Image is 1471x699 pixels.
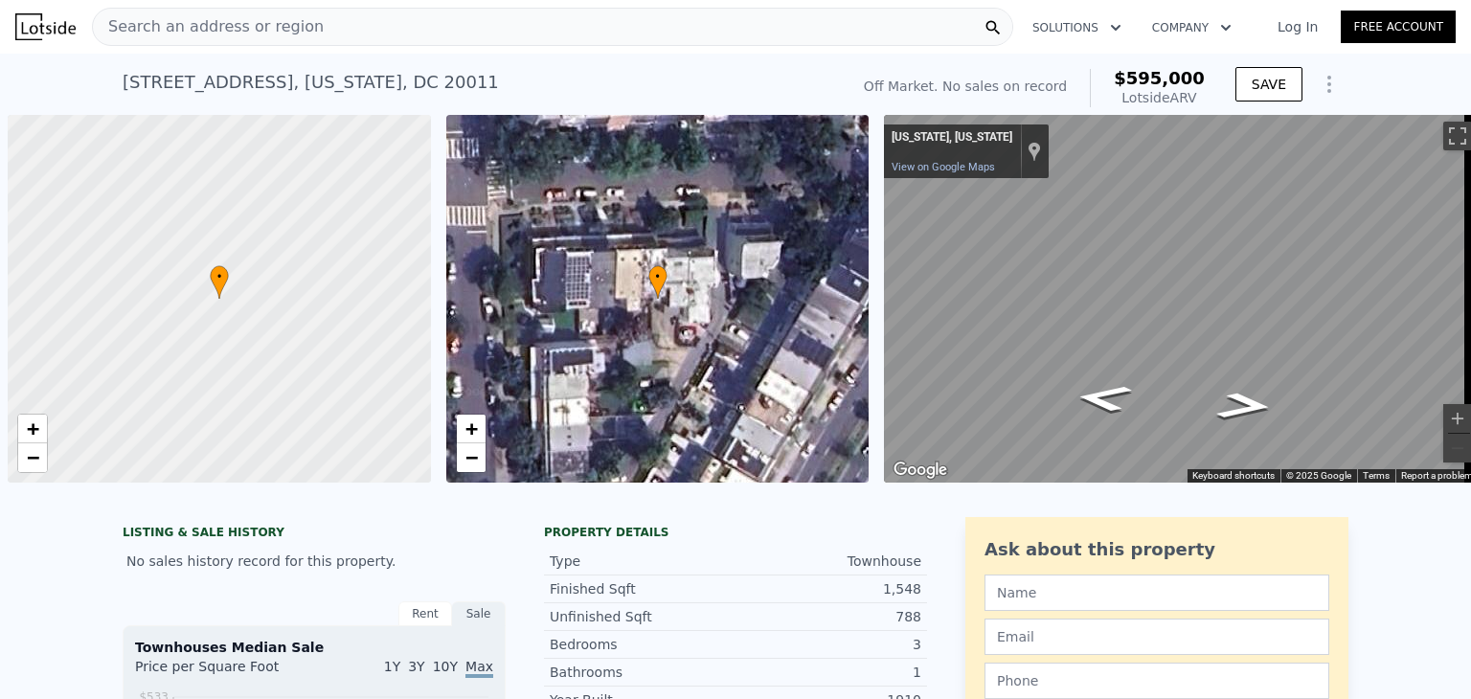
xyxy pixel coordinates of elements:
[892,161,995,173] a: View on Google Maps
[1114,88,1205,107] div: Lotside ARV
[210,268,229,285] span: •
[889,458,952,483] a: Open this area in Google Maps (opens a new window)
[1114,68,1205,88] span: $595,000
[1310,65,1348,103] button: Show Options
[735,579,921,598] div: 1,548
[892,130,1012,146] div: [US_STATE], [US_STATE]
[433,659,458,674] span: 10Y
[210,265,229,299] div: •
[648,268,668,285] span: •
[550,579,735,598] div: Finished Sqft
[889,458,952,483] img: Google
[1137,11,1247,45] button: Company
[550,663,735,682] div: Bathrooms
[123,525,506,544] div: LISTING & SALE HISTORY
[735,635,921,654] div: 3
[1192,469,1275,483] button: Keyboard shortcuts
[984,536,1329,563] div: Ask about this property
[408,659,424,674] span: 3Y
[735,607,921,626] div: 788
[1028,141,1041,162] a: Show location on map
[735,552,921,571] div: Townhouse
[384,659,400,674] span: 1Y
[465,659,493,678] span: Max
[464,417,477,440] span: +
[1286,470,1351,481] span: © 2025 Google
[1255,17,1341,36] a: Log In
[1341,11,1456,43] a: Free Account
[27,417,39,440] span: +
[457,443,486,472] a: Zoom out
[550,607,735,626] div: Unfinished Sqft
[1363,470,1390,481] a: Terms (opens in new tab)
[18,443,47,472] a: Zoom out
[984,575,1329,611] input: Name
[93,15,324,38] span: Search an address or region
[135,657,314,688] div: Price per Square Foot
[984,619,1329,655] input: Email
[550,552,735,571] div: Type
[1235,67,1302,101] button: SAVE
[123,69,499,96] div: [STREET_ADDRESS] , [US_STATE] , DC 20011
[648,265,668,299] div: •
[550,635,735,654] div: Bedrooms
[464,445,477,469] span: −
[135,638,493,657] div: Townhouses Median Sale
[864,77,1067,96] div: Off Market. No sales on record
[27,445,39,469] span: −
[735,663,921,682] div: 1
[1052,378,1157,418] path: Go South
[18,415,47,443] a: Zoom in
[123,544,506,578] div: No sales history record for this property.
[984,663,1329,699] input: Phone
[15,13,76,40] img: Lotside
[1192,386,1297,426] path: Go North
[544,525,927,540] div: Property details
[1017,11,1137,45] button: Solutions
[452,601,506,626] div: Sale
[398,601,452,626] div: Rent
[457,415,486,443] a: Zoom in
